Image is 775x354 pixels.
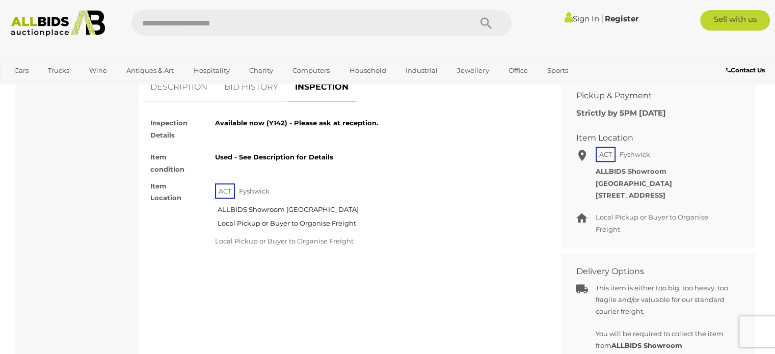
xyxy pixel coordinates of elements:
strong: Used - See Description for Details [215,153,333,161]
a: Household [343,62,393,79]
a: Jewellery [450,62,495,79]
a: Office [502,62,535,79]
h2: Pickup & Payment [576,91,724,100]
a: INSPECTION [287,72,356,102]
strong: Item condition [150,153,184,173]
a: Antiques & Art [120,62,180,79]
strong: ALLBIDS Showroom [GEOGRAPHIC_DATA] [596,167,672,187]
strong: Available now (Y142) - Please ask at reception. [215,119,378,127]
span: Fyshwick [236,184,272,198]
h2: Item Location [576,133,724,143]
a: Sell with us [700,10,770,31]
strong: Inspection Details [150,119,188,139]
a: [GEOGRAPHIC_DATA] [8,79,93,96]
span: ACT [215,183,235,199]
span: ACT [596,147,616,162]
a: Charity [243,62,280,79]
div: Local Pickup or Buyer to Organise Freight [215,217,523,229]
a: BID HISTORY [217,72,286,102]
b: Contact Us [726,66,765,74]
span: Local Pickup or Buyer to Organise Freight [596,213,708,233]
div: ALLBIDS Showroom [GEOGRAPHIC_DATA] [215,203,523,215]
strong: [STREET_ADDRESS] [596,191,665,199]
img: Allbids.com.au [6,10,111,37]
a: Trucks [41,62,76,79]
a: Industrial [399,62,444,79]
span: Local Pickup or Buyer to Organise Freight [215,237,354,245]
a: Contact Us [726,65,767,76]
a: Hospitality [187,62,236,79]
a: Computers [286,62,336,79]
p: This item is either too big, too heavy, too fragile and/or valuable for our standard courier frei... [596,282,732,318]
h2: Delivery Options [576,267,724,276]
a: Sports [541,62,575,79]
a: Cars [8,62,35,79]
a: Sign In [564,14,599,23]
strong: Item Location [150,182,181,202]
a: DESCRIPTION [143,72,215,102]
span: Fyshwick [617,148,653,161]
button: Search [461,10,512,36]
b: Strictly by 5PM [DATE] [576,108,666,118]
span: | [600,13,603,24]
a: Register [604,14,638,23]
a: Wine [83,62,114,79]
